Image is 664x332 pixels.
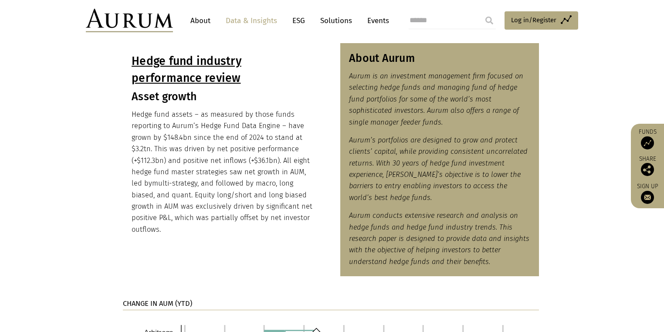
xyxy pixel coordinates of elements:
u: Hedge fund industry performance review [132,54,241,85]
input: Submit [481,12,498,29]
a: Events [363,13,389,29]
a: Sign up [635,183,660,204]
em: Aurum is an investment management firm focused on selecting hedge funds and managing fund of hedg... [349,72,523,126]
h3: Asset growth [132,90,313,103]
h3: About Aurum [349,52,530,65]
a: About [186,13,215,29]
a: Solutions [316,13,356,29]
a: Funds [635,128,660,149]
em: Aurum’s portfolios are designed to grow and protect clients’ capital, while providing consistent ... [349,136,528,202]
a: Log in/Register [505,11,578,30]
img: Aurum [86,9,173,32]
img: Access Funds [641,136,654,149]
a: ESG [288,13,309,29]
p: Hedge fund assets – as measured by those funds reporting to Aurum’s Hedge Fund Data Engine – have... [132,109,313,235]
span: multi-strategy [152,179,197,187]
span: Log in/Register [511,15,556,25]
img: Sign up to our newsletter [641,191,654,204]
em: Aurum conducts extensive research and analysis on hedge funds and hedge fund industry trends. Thi... [349,211,529,266]
a: Data & Insights [221,13,281,29]
strong: CHANGE IN AUM (YTD) [123,299,192,308]
div: Share [635,156,660,176]
img: Share this post [641,163,654,176]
